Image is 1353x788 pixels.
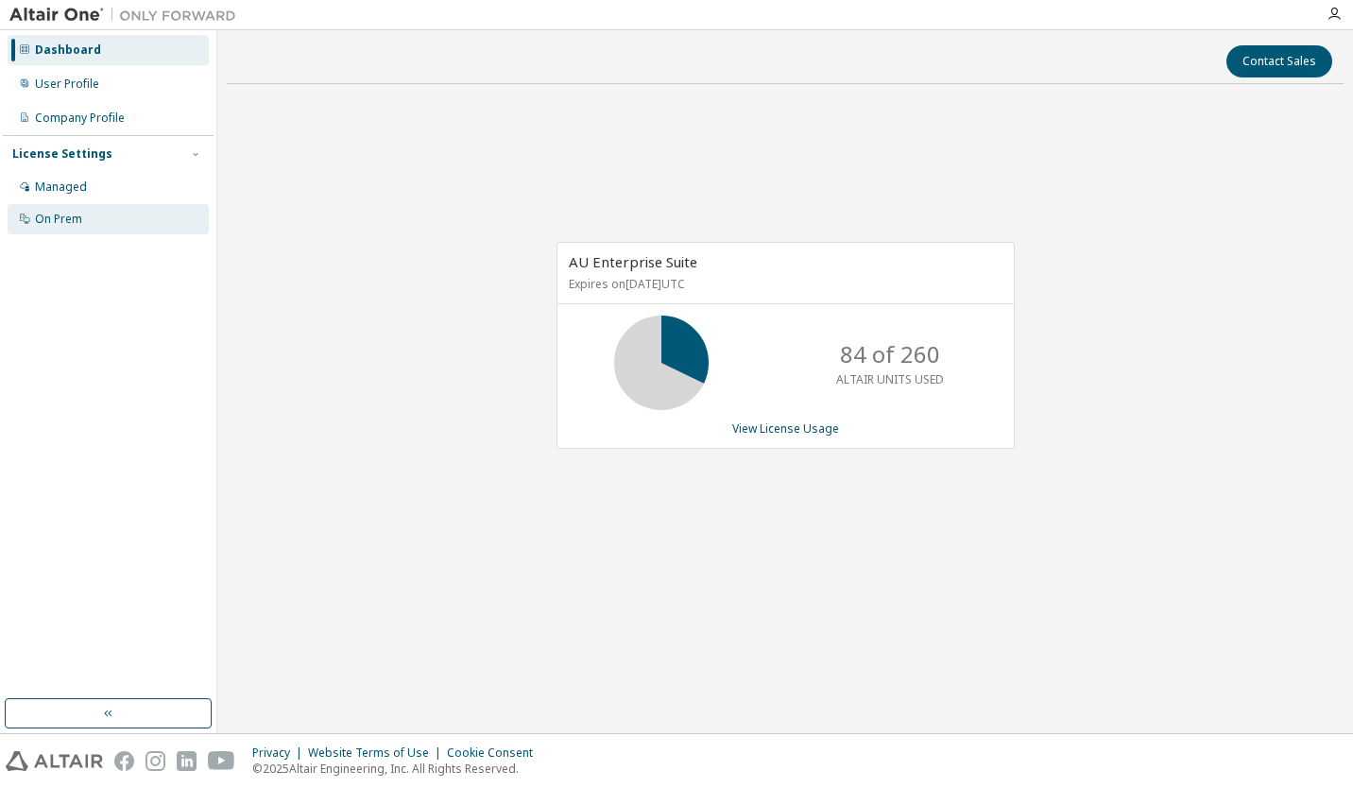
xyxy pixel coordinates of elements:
img: facebook.svg [114,751,134,771]
img: youtube.svg [208,751,235,771]
a: View License Usage [732,420,839,437]
span: AU Enterprise Suite [569,252,697,271]
img: instagram.svg [146,751,165,771]
div: Cookie Consent [447,745,544,761]
div: Company Profile [35,111,125,126]
div: Website Terms of Use [308,745,447,761]
p: Expires on [DATE] UTC [569,276,998,292]
div: Dashboard [35,43,101,58]
p: © 2025 Altair Engineering, Inc. All Rights Reserved. [252,761,544,777]
div: License Settings [12,146,112,162]
div: Privacy [252,745,308,761]
img: Altair One [9,6,246,25]
img: linkedin.svg [177,751,197,771]
div: On Prem [35,212,82,227]
div: Managed [35,180,87,195]
img: altair_logo.svg [6,751,103,771]
button: Contact Sales [1226,45,1332,77]
p: ALTAIR UNITS USED [836,371,944,387]
p: 84 of 260 [840,338,940,370]
div: User Profile [35,77,99,92]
